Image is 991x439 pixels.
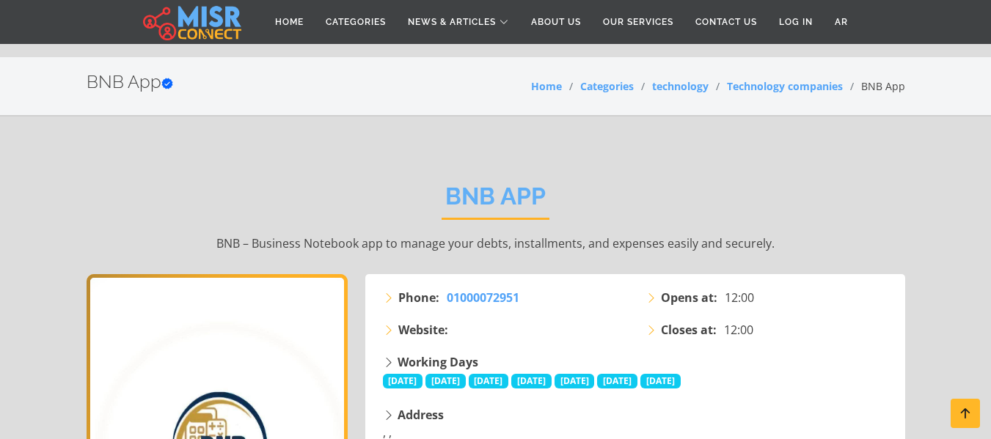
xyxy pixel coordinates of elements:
h2: BNB App [87,72,173,93]
strong: Opens at: [661,289,717,306]
a: 01000072951 [447,289,519,306]
li: BNB App [843,78,905,94]
a: Technology companies [727,79,843,93]
span: 01000072951 [447,289,519,306]
span: [DATE] [469,374,509,388]
span: [DATE] [383,374,423,388]
p: BNB – Business Notebook app to manage your debts, installments, and expenses easily and securely. [87,235,905,252]
span: [DATE] [640,374,681,388]
a: Home [531,79,562,93]
strong: Working Days [398,354,478,370]
a: technology [652,79,709,93]
span: 12:00 [724,321,753,339]
a: News & Articles [397,8,520,36]
span: [DATE] [425,374,466,388]
a: About Us [520,8,592,36]
strong: Phone: [398,289,439,306]
a: Our Services [592,8,684,36]
span: News & Articles [408,15,496,29]
a: AR [824,8,859,36]
h2: BNB App [442,182,549,220]
span: [DATE] [511,374,552,388]
span: 12:00 [725,289,754,306]
strong: Website: [398,321,448,339]
a: Contact Us [684,8,768,36]
svg: Verified account [161,78,173,89]
span: [DATE] [597,374,637,388]
img: main.misr_connect [143,4,241,40]
a: Categories [580,79,634,93]
a: Home [264,8,315,36]
a: Log in [768,8,824,36]
a: Categories [315,8,397,36]
span: [DATE] [555,374,595,388]
strong: Address [398,407,444,423]
strong: Closes at: [661,321,717,339]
